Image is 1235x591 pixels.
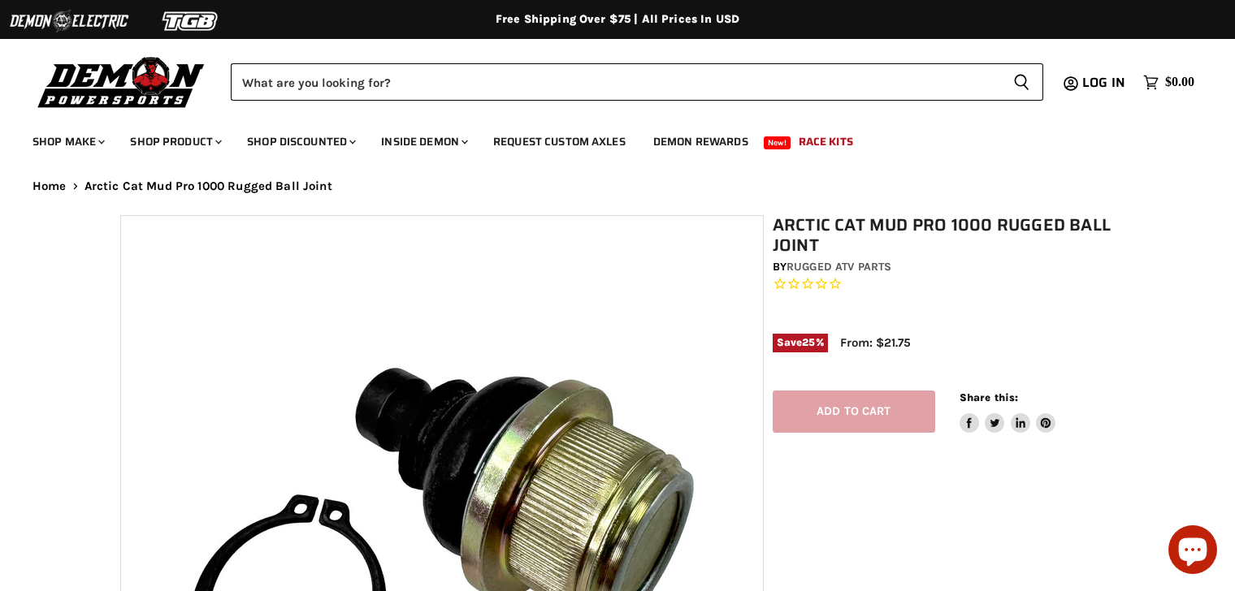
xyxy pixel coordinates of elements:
a: Race Kits [786,125,865,158]
span: Rated 0.0 out of 5 stars 0 reviews [773,276,1124,293]
aside: Share this: [960,390,1056,434]
a: Shop Make [20,125,115,158]
img: TGB Logo 2 [130,6,252,37]
div: by [773,258,1124,276]
button: Search [1000,63,1043,101]
a: Inside Demon [369,125,478,158]
a: Rugged ATV Parts [786,260,891,274]
span: Save % [773,334,828,352]
span: From: $21.75 [840,335,911,350]
img: Demon Powersports [32,53,210,110]
input: Search [231,63,1000,101]
span: New! [764,136,791,149]
a: Demon Rewards [641,125,760,158]
form: Product [231,63,1043,101]
img: Demon Electric Logo 2 [8,6,130,37]
span: Arctic Cat Mud Pro 1000 Rugged Ball Joint [84,179,332,193]
span: Log in [1082,72,1125,93]
a: Home [32,179,67,193]
span: $0.00 [1165,75,1194,90]
h1: Arctic Cat Mud Pro 1000 Rugged Ball Joint [773,215,1124,256]
ul: Main menu [20,119,1190,158]
a: $0.00 [1135,71,1202,94]
span: Share this: [960,391,1018,403]
a: Log in [1075,75,1135,90]
a: Shop Product [118,125,232,158]
span: 25 [802,336,815,348]
inbox-online-store-chat: Shopify online store chat [1163,525,1222,578]
a: Request Custom Axles [481,125,638,158]
a: Shop Discounted [235,125,366,158]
